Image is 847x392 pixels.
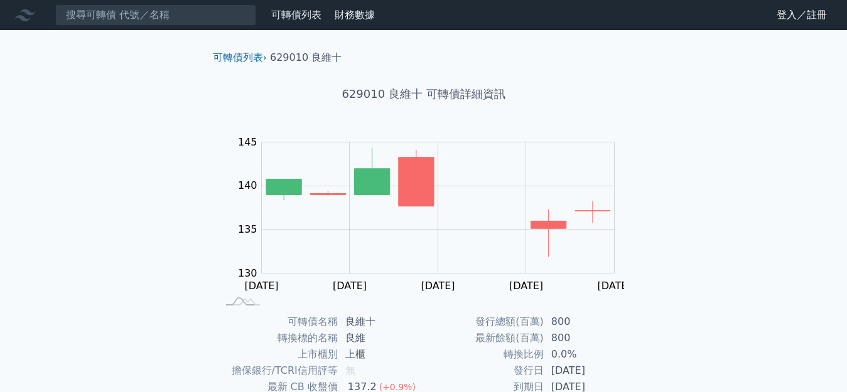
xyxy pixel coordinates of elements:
tspan: 130 [238,267,257,279]
tspan: [DATE] [333,280,367,292]
td: 上市櫃別 [218,346,338,363]
span: 無 [345,364,355,376]
input: 搜尋可轉債 代號／名稱 [55,4,256,26]
li: 629010 良維十 [270,50,342,65]
a: 財務數據 [335,9,375,21]
td: 發行總額(百萬) [424,314,544,330]
tspan: [DATE] [245,280,279,292]
a: 可轉債列表 [271,9,321,21]
td: 800 [544,330,630,346]
tspan: 145 [238,136,257,148]
td: 擔保銀行/TCRI信用評等 [218,363,338,379]
a: 可轉債列表 [213,51,263,63]
td: 良維十 [338,314,424,330]
td: 上櫃 [338,346,424,363]
td: 良維 [338,330,424,346]
tspan: [DATE] [509,280,543,292]
tspan: 135 [238,223,257,235]
td: 0.0% [544,346,630,363]
td: 轉換標的名稱 [218,330,338,346]
td: 可轉債名稱 [218,314,338,330]
td: 800 [544,314,630,330]
tspan: 140 [238,179,257,191]
a: 登入／註冊 [767,5,837,25]
h1: 629010 良維十 可轉債詳細資訊 [203,85,645,103]
tspan: [DATE] [421,280,455,292]
tspan: [DATE] [598,280,632,292]
span: (+0.9%) [379,382,416,392]
td: 轉換比例 [424,346,544,363]
td: [DATE] [544,363,630,379]
g: Chart [232,136,634,292]
td: 最新餘額(百萬) [424,330,544,346]
li: › [213,50,267,65]
td: 發行日 [424,363,544,379]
